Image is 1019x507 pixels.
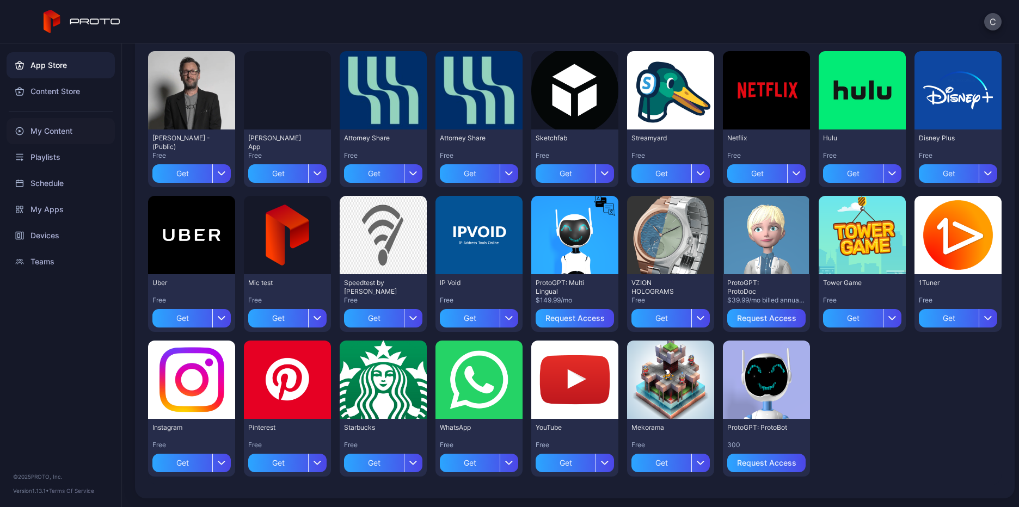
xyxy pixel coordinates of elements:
a: Terms Of Service [49,487,94,494]
div: Free [152,441,231,449]
div: Starbucks [344,423,404,432]
button: Get [152,449,231,472]
button: Get [248,305,327,327]
div: Get [248,309,308,327]
div: Free [248,441,327,449]
div: IP Void [440,279,500,287]
button: Get [536,160,614,183]
div: Free [631,151,710,160]
button: Get [631,160,710,183]
div: Get [440,164,500,183]
div: Request Access [737,459,796,467]
button: Get [344,160,422,183]
button: Get [631,449,710,472]
div: Free [631,296,710,305]
div: Get [536,164,596,183]
a: Schedule [7,170,115,196]
div: Sketchfab [536,134,596,143]
div: Request Access [545,314,605,323]
div: YouTube [536,423,596,432]
div: VZION HOLOGRAMS [631,279,691,296]
div: Streamyard [631,134,691,143]
button: Get [152,305,231,327]
a: Teams [7,249,115,275]
button: C [984,13,1002,30]
button: Get [248,449,327,472]
div: 1Tuner [919,279,979,287]
div: Disney Plus [919,134,979,143]
button: Get [440,449,518,472]
span: Version 1.13.1 • [13,487,49,494]
div: Get [248,454,308,472]
div: Get [823,164,883,183]
div: Free [536,151,614,160]
div: Get [440,454,500,472]
div: Attorney Share [344,134,404,143]
div: Get [344,164,404,183]
div: Free [727,151,806,160]
div: Get [727,164,787,183]
div: Free [919,296,997,305]
div: Get [536,454,596,472]
div: Mekorama [631,423,691,432]
div: Request Access [737,314,796,323]
div: ProtoGPT: ProtoBot [727,423,787,432]
a: Content Store [7,78,115,104]
div: Tower Game [823,279,883,287]
button: Get [440,160,518,183]
div: © 2025 PROTO, Inc. [13,472,108,481]
div: Mic test [248,279,308,287]
div: Get [631,164,691,183]
div: 300 [727,441,806,449]
button: Get [631,305,710,327]
button: Get [727,160,806,183]
div: Free [919,151,997,160]
div: Free [440,296,518,305]
div: Free [440,151,518,160]
div: Free [248,151,327,160]
div: App Store [7,52,115,78]
div: Attorney Share [440,134,500,143]
div: Free [152,296,231,305]
button: Request Access [727,309,806,327]
div: ProtoGPT: Multi Lingual [536,279,596,296]
div: Uber [152,279,212,287]
button: Get [344,449,422,472]
button: Get [152,160,231,183]
div: Free [344,151,422,160]
div: Get [919,164,979,183]
button: Request Access [536,309,614,327]
div: Get [152,309,212,327]
a: Devices [7,222,115,249]
button: Get [440,305,518,327]
div: Get [344,309,404,327]
div: ProtoGPT: ProtoDoc [727,279,787,296]
a: Playlists [7,144,115,170]
div: Get [440,309,500,327]
div: Get [152,454,212,472]
div: Netflix [727,134,787,143]
div: $39.99/mo billed annually [727,296,806,305]
div: $149.99/mo [536,296,614,305]
div: Free [248,296,327,305]
div: WhatsApp [440,423,500,432]
div: Get [631,309,691,327]
div: Get [248,164,308,183]
button: Get [823,160,901,183]
div: Get [152,164,212,183]
button: Get [248,160,327,183]
a: My Content [7,118,115,144]
a: My Apps [7,196,115,222]
button: Get [919,160,997,183]
div: Pinterest [248,423,308,432]
div: David Selfie App [248,134,308,151]
div: Get [344,454,404,472]
div: Free [152,151,231,160]
div: Hulu [823,134,883,143]
button: Request Access [727,454,806,472]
